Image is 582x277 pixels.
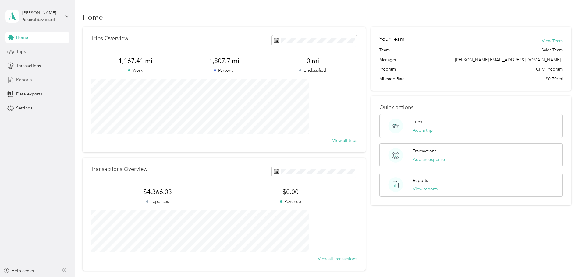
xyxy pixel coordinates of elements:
[379,47,390,53] span: Team
[91,67,180,74] p: Work
[91,166,147,172] p: Transactions Overview
[413,148,436,154] p: Transactions
[536,66,563,72] span: CPM Program
[16,63,41,69] span: Transactions
[546,76,563,82] span: $0.70/mi
[91,188,224,196] span: $4,366.03
[548,243,582,277] iframe: Everlance-gr Chat Button Frame
[379,35,404,43] h2: Your Team
[22,18,55,22] div: Personal dashboard
[268,67,357,74] p: Unclassified
[224,198,357,205] p: Revenue
[180,57,268,65] span: 1,807.7 mi
[379,66,396,72] span: Program
[22,10,60,16] div: [PERSON_NAME]
[91,57,180,65] span: 1,167.41 mi
[541,47,563,53] span: Sales Team
[91,198,224,205] p: Expenses
[413,119,422,125] p: Trips
[413,177,428,184] p: Reports
[16,48,26,55] span: Trips
[379,104,563,111] p: Quick actions
[413,127,433,133] button: Add a trip
[332,137,357,144] button: View all trips
[318,256,357,262] button: View all transactions
[180,67,268,74] p: Personal
[379,57,396,63] span: Manager
[542,38,563,44] button: View Team
[3,268,34,274] button: Help center
[16,105,32,111] span: Settings
[413,186,438,192] button: View reports
[379,76,405,82] span: Mileage Rate
[16,77,32,83] span: Reports
[16,91,42,97] span: Data exports
[413,156,445,163] button: Add an expense
[224,188,357,196] span: $0.00
[268,57,357,65] span: 0 mi
[83,14,103,20] h1: Home
[91,35,128,42] p: Trips Overview
[16,34,28,41] span: Home
[455,57,561,62] span: [PERSON_NAME][EMAIL_ADDRESS][DOMAIN_NAME]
